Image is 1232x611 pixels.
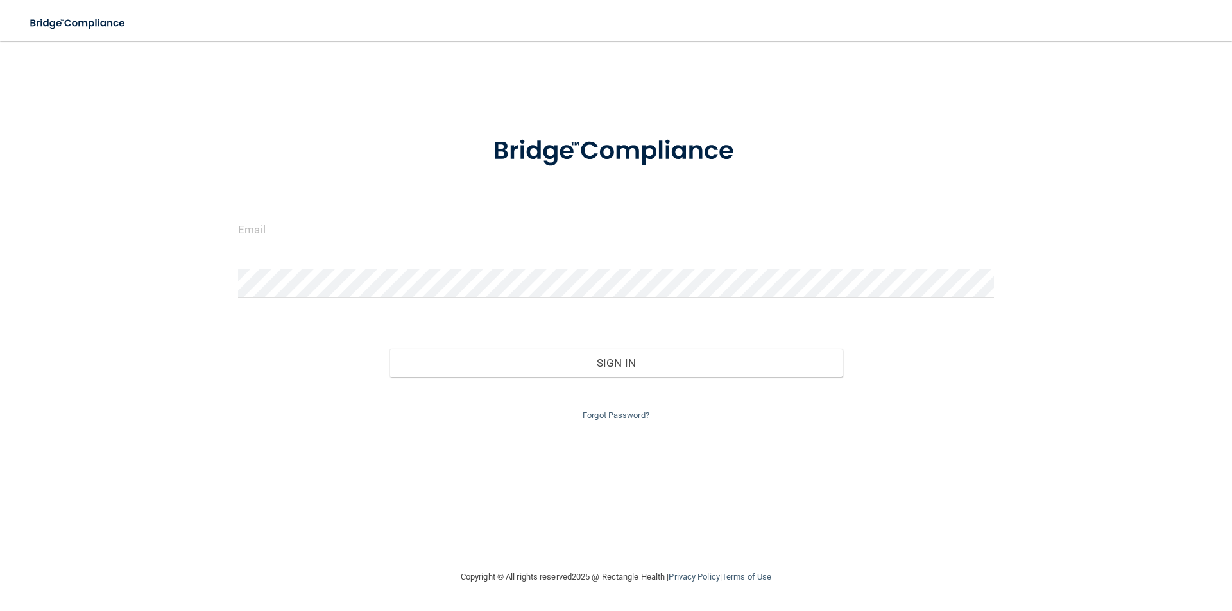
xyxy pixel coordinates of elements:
[389,349,843,377] button: Sign In
[19,10,137,37] img: bridge_compliance_login_screen.278c3ca4.svg
[722,572,771,582] a: Terms of Use
[466,118,766,185] img: bridge_compliance_login_screen.278c3ca4.svg
[382,557,850,598] div: Copyright © All rights reserved 2025 @ Rectangle Health | |
[583,410,649,420] a: Forgot Password?
[669,572,719,582] a: Privacy Policy
[238,215,994,244] input: Email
